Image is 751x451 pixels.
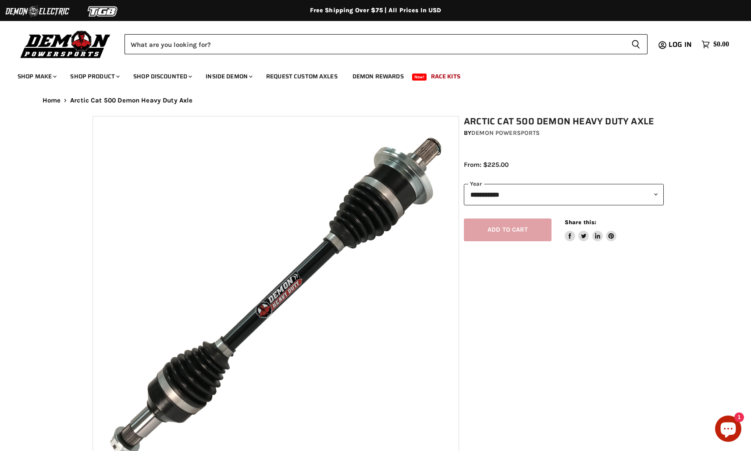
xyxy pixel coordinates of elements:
[125,34,624,54] input: Search
[412,74,427,81] span: New!
[464,184,664,205] select: year
[471,129,540,137] a: Demon Powersports
[624,34,648,54] button: Search
[697,38,733,51] a: $0.00
[260,67,344,85] a: Request Custom Axles
[18,28,114,60] img: Demon Powersports
[464,116,664,127] h1: Arctic Cat 500 Demon Heavy Duty Axle
[464,128,664,138] div: by
[125,34,648,54] form: Product
[713,40,729,49] span: $0.00
[127,67,197,85] a: Shop Discounted
[11,64,727,85] ul: Main menu
[669,39,692,50] span: Log in
[712,416,744,444] inbox-online-store-chat: Shopify online store chat
[25,97,726,104] nav: Breadcrumbs
[346,67,410,85] a: Demon Rewards
[70,3,136,20] img: TGB Logo 2
[25,7,726,14] div: Free Shipping Over $75 | All Prices In USD
[464,161,509,169] span: From: $225.00
[665,41,697,49] a: Log in
[11,67,62,85] a: Shop Make
[565,218,617,242] aside: Share this:
[70,97,192,104] span: Arctic Cat 500 Demon Heavy Duty Axle
[4,3,70,20] img: Demon Electric Logo 2
[565,219,596,225] span: Share this:
[424,67,467,85] a: Race Kits
[64,67,125,85] a: Shop Product
[43,97,61,104] a: Home
[199,67,258,85] a: Inside Demon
